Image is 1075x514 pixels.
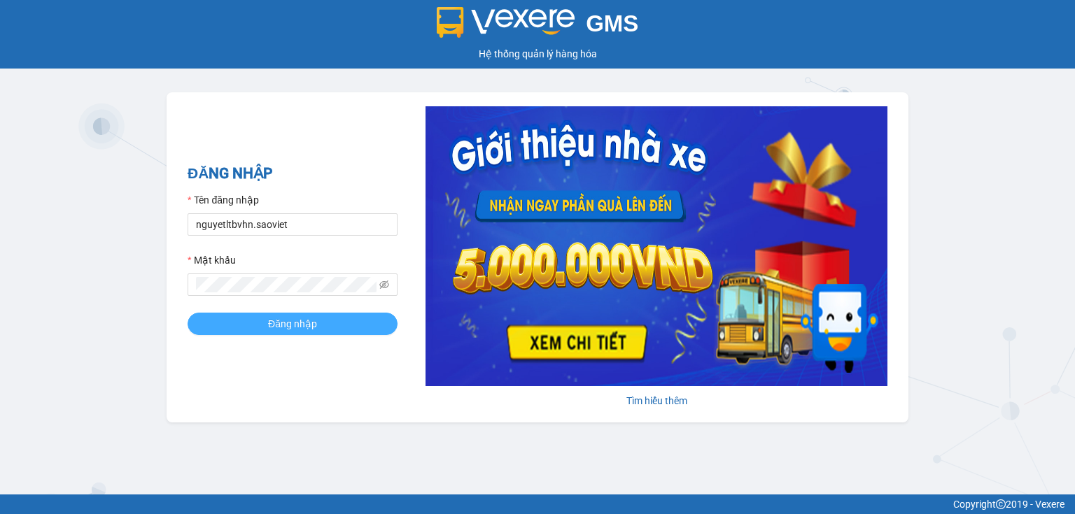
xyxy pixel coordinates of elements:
input: Mật khẩu [196,277,377,292]
label: Mật khẩu [188,252,236,268]
button: Đăng nhập [188,313,398,335]
label: Tên đăng nhập [188,192,259,208]
img: banner-0 [426,106,887,386]
h2: ĐĂNG NHẬP [188,162,398,185]
div: Copyright 2019 - Vexere [10,497,1065,512]
span: GMS [586,10,638,36]
span: eye-invisible [379,280,389,290]
input: Tên đăng nhập [188,213,398,236]
div: Tìm hiểu thêm [426,393,887,408]
span: Đăng nhập [268,316,317,331]
div: Hệ thống quản lý hàng hóa [3,46,1072,62]
a: GMS [437,21,639,32]
span: copyright [996,499,1006,509]
img: logo 2 [437,7,575,38]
